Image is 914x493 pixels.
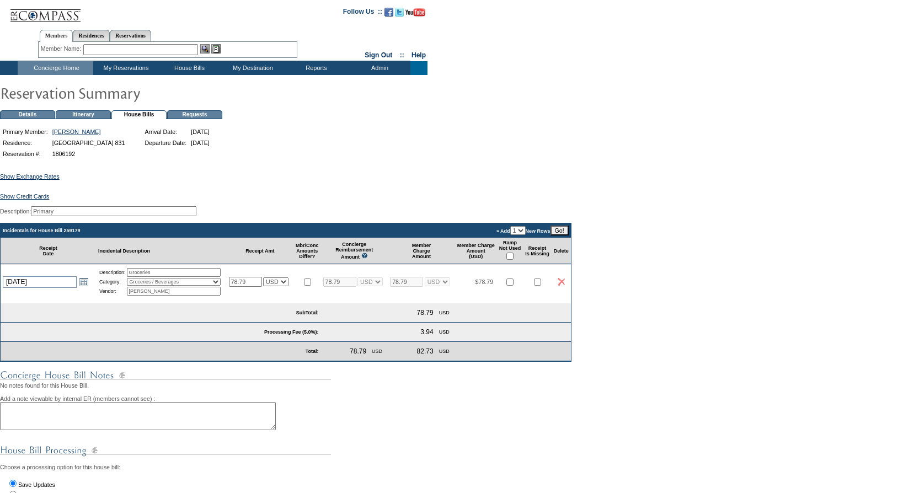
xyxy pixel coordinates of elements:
[93,61,157,75] td: My Reservations
[321,223,571,238] td: » Add New Rows
[1,127,50,137] td: Primary Member:
[347,61,410,75] td: Admin
[437,345,452,357] td: USD
[293,238,321,264] td: Mbr/Conc Amounts Differ?
[497,238,523,264] td: Ramp Not Used
[78,276,90,288] a: Open the calendar popup.
[99,278,126,286] td: Category:
[475,278,494,285] span: $78.79
[51,138,127,148] td: [GEOGRAPHIC_DATA] 831
[143,127,188,137] td: Arrival Date:
[400,51,404,59] span: ::
[111,110,167,119] td: House Bills
[167,110,222,119] td: Requests
[96,238,227,264] td: Incidental Description
[220,61,284,75] td: My Destination
[99,287,126,296] td: Vendor:
[284,61,347,75] td: Reports
[189,127,211,137] td: [DATE]
[411,51,426,59] a: Help
[189,138,211,148] td: [DATE]
[143,138,188,148] td: Departure Date:
[1,149,50,159] td: Reservation #:
[96,342,321,361] td: Total:
[321,238,388,264] td: Concierge Reimbursement Amount
[200,44,210,53] img: View
[395,8,404,17] img: Follow us on Twitter
[437,326,452,338] td: USD
[18,481,55,488] label: Save Updates
[110,30,151,41] a: Reservations
[348,345,368,357] td: 78.79
[41,44,83,53] div: Member Name:
[523,238,552,264] td: Receipt Is Missing
[343,7,382,20] td: Follow Us ::
[455,238,497,264] td: Member Charge Amount (USD)
[1,138,50,148] td: Residence:
[1,303,321,323] td: SubTotal:
[415,307,436,319] td: 78.79
[415,345,436,357] td: 82.73
[405,11,425,18] a: Subscribe to our YouTube Channel
[418,326,435,338] td: 3.94
[388,238,455,264] td: Member Charge Amount
[99,268,126,277] td: Description:
[227,238,294,264] td: Receipt Amt
[1,223,321,238] td: Incidentals for House Bill 259179
[437,307,452,319] td: USD
[1,323,321,342] td: Processing Fee (5.0%):
[552,238,571,264] td: Delete
[550,226,569,235] input: Go!
[73,30,110,41] a: Residences
[157,61,220,75] td: House Bills
[370,345,384,357] td: USD
[384,11,393,18] a: Become our fan on Facebook
[56,110,111,119] td: Itinerary
[18,61,93,75] td: Concierge Home
[51,149,127,159] td: 1806192
[1,238,96,264] td: Receipt Date
[211,44,221,53] img: Reservations
[40,30,73,42] a: Members
[405,8,425,17] img: Subscribe to our YouTube Channel
[52,128,101,135] a: [PERSON_NAME]
[384,8,393,17] img: Become our fan on Facebook
[395,11,404,18] a: Follow us on Twitter
[558,278,565,286] img: icon_delete2.gif
[361,253,368,259] img: questionMark_lightBlue.gif
[365,51,392,59] a: Sign Out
